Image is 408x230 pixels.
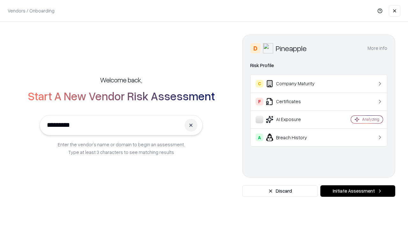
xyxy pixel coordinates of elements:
[58,141,185,156] p: Enter the vendor’s name or domain to begin an assessment. Type at least 3 characters to see match...
[256,98,332,105] div: Certificates
[8,7,55,14] p: Vendors / Onboarding
[263,43,273,53] img: Pineapple
[28,89,215,102] h2: Start A New Vendor Risk Assessment
[250,43,260,53] div: D
[320,185,395,197] button: Initiate Assessment
[368,42,387,54] button: More info
[256,98,263,105] div: F
[100,75,142,84] h5: Welcome back,
[256,80,332,88] div: Company Maturity
[276,43,307,53] div: Pineapple
[362,117,379,122] div: Analyzing
[242,185,318,197] button: Discard
[250,62,387,69] div: Risk Profile
[256,134,332,141] div: Breach History
[256,116,332,123] div: AI Exposure
[256,134,263,141] div: A
[256,80,263,88] div: C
